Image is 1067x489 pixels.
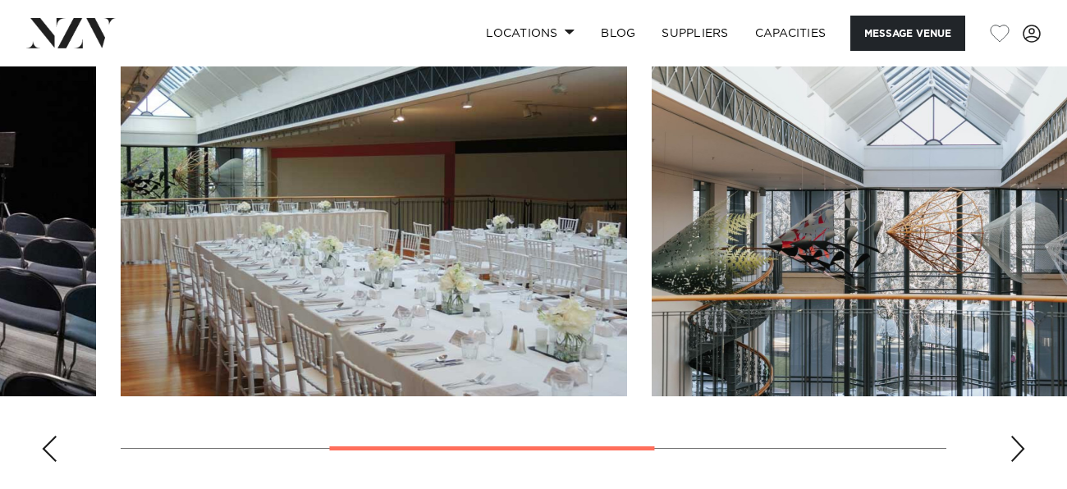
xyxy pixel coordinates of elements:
[473,16,588,51] a: Locations
[742,16,840,51] a: Capacities
[588,16,648,51] a: BLOG
[121,25,627,396] swiper-slide: 2 / 4
[26,18,116,48] img: nzv-logo.png
[648,16,741,51] a: SUPPLIERS
[850,16,965,51] button: Message Venue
